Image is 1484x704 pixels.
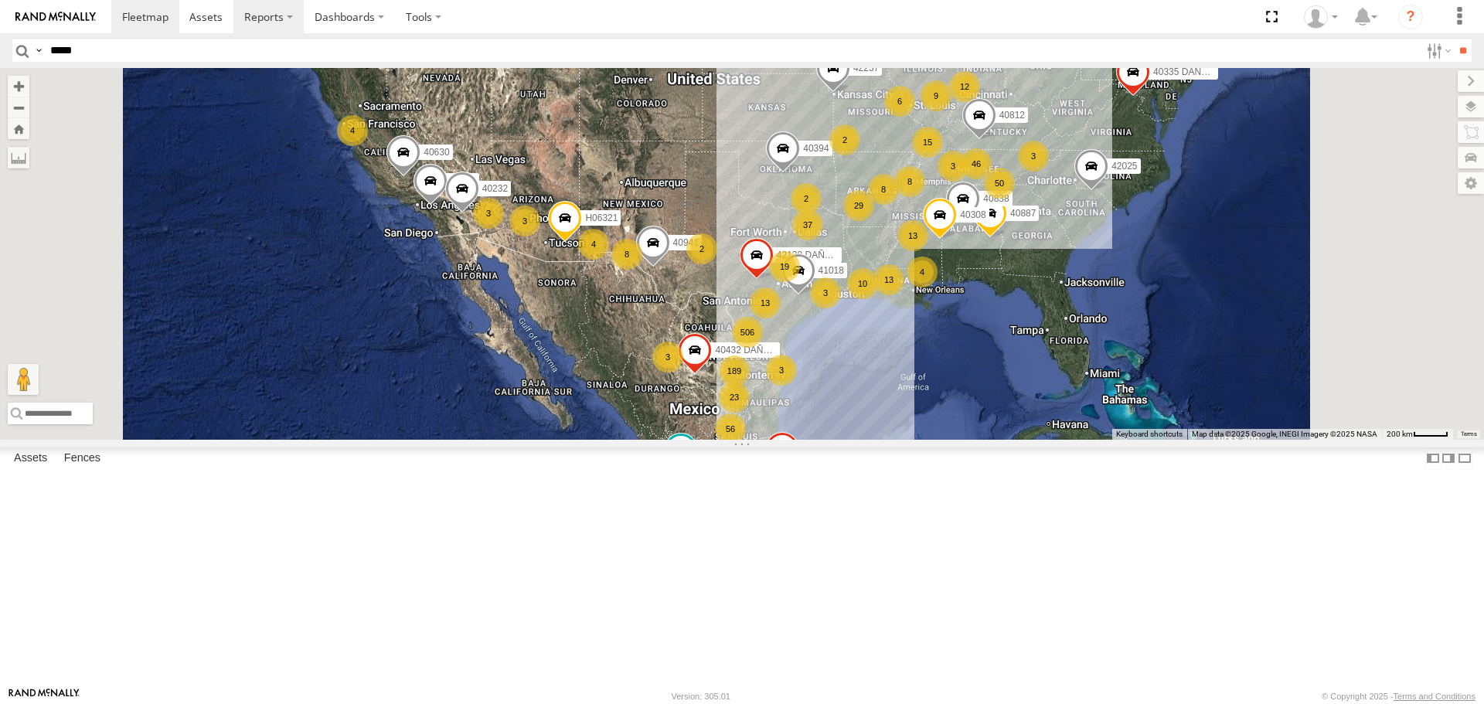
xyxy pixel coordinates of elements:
span: 42025 [1111,162,1137,172]
div: 50 [984,168,1015,199]
label: Hide Summary Table [1457,447,1472,470]
div: 13 [897,220,928,251]
label: Dock Summary Table to the Left [1425,447,1441,470]
span: 40630 [424,147,449,158]
a: Visit our Website [9,689,80,704]
div: 4 [578,229,609,260]
div: 4 [907,257,938,287]
div: 8 [611,239,642,270]
span: 41018 [819,265,844,276]
button: Map Scale: 200 km per 42 pixels [1382,429,1453,440]
div: 3 [1018,141,1049,172]
div: 3 [766,355,797,386]
div: 8 [868,174,899,205]
span: 40335 DAÑADO [1153,67,1221,78]
div: © Copyright 2025 - [1322,692,1475,701]
span: 40838 [983,193,1009,204]
span: 40812 [999,111,1025,121]
div: 12 [949,71,980,102]
span: 40432 DAÑADO [715,345,783,356]
span: 200 km [1387,430,1413,438]
div: 3 [810,277,841,308]
div: 3 [509,206,540,236]
div: 29 [843,190,874,221]
div: 3 [652,342,683,372]
span: 40887 [1010,208,1036,219]
label: Assets [6,448,55,470]
label: Measure [8,147,29,168]
div: 10 [847,268,878,299]
label: Dock Summary Table to the Right [1441,447,1456,470]
div: 9 [921,80,951,111]
span: 40232 [482,183,508,194]
label: Fences [56,448,108,470]
div: 2 [791,183,822,214]
span: Map data ©2025 Google, INEGI Imagery ©2025 NASA [1192,430,1377,438]
div: 23 [719,382,750,413]
button: Zoom Home [8,118,29,139]
div: 8 [894,166,925,197]
a: Terms and Conditions [1394,692,1475,701]
div: 189 [719,355,750,386]
span: 42138 DAÑADO [777,250,845,261]
div: 46 [961,148,992,179]
div: Version: 305.01 [672,692,730,701]
label: Map Settings [1458,172,1484,194]
span: 40941 [673,238,699,249]
a: Terms [1461,430,1477,437]
div: 4 [337,115,368,146]
div: 6 [884,86,915,117]
span: 40308 [960,209,985,220]
div: 2 [829,124,860,155]
img: rand-logo.svg [15,12,96,22]
button: Zoom out [8,97,29,118]
span: 42237 [853,63,879,74]
div: Aurora Salinas [1298,5,1343,29]
button: Zoom in [8,76,29,97]
button: Keyboard shortcuts [1116,429,1183,440]
div: 15 [912,127,943,158]
button: Drag Pegman onto the map to open Street View [8,364,39,395]
div: 13 [873,264,904,295]
div: 2 [686,233,717,264]
label: Search Query [32,39,45,62]
div: 3 [938,151,968,182]
div: 56 [715,413,746,444]
span: 40394 [803,143,829,154]
span: H06321 [585,213,618,223]
div: 37 [792,209,823,240]
label: Search Filter Options [1421,39,1454,62]
div: 3 [473,198,504,229]
div: 506 [732,317,763,348]
div: 19 [769,251,800,282]
i: ? [1398,5,1423,29]
div: 13 [750,287,781,318]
